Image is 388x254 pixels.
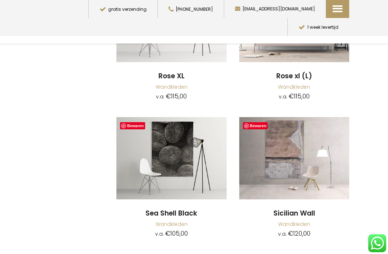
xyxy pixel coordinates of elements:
span: v.a. [156,93,165,100]
img: Sea Shell Black [116,117,227,200]
span: € [289,92,294,101]
bdi: 115,00 [166,92,187,101]
bdi: 105,00 [165,229,188,238]
a: Rose XL [116,71,227,81]
a: Sea Shell Black [116,117,227,201]
span: v.a. [278,230,287,237]
span: € [166,92,171,101]
bdi: 120,00 [288,229,310,238]
img: Sicilian Wall [239,117,350,200]
a: Bewaren [120,122,145,129]
a: Sicilian Wall [239,209,350,218]
a: Sea Shell Black [116,209,227,218]
a: Wandkleden [278,83,310,91]
span: v.a. [279,93,287,100]
button: 1 week levertijd [287,18,349,36]
a: Sicilian Wall [239,117,350,201]
a: Wandkleden [278,221,310,228]
span: v.a. [155,230,164,237]
span: € [165,229,170,238]
bdi: 115,00 [289,92,310,101]
a: Wandkleden [156,221,188,228]
a: Bewaren [243,122,268,129]
a: Wandkleden [156,83,188,91]
a: Rose xl (L) [239,71,350,81]
span: € [288,229,293,238]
